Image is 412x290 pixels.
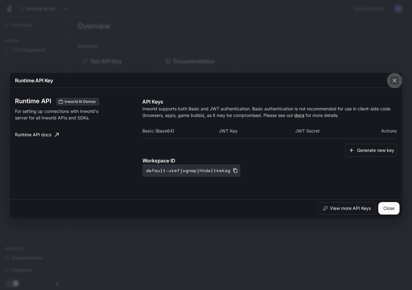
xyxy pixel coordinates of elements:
[318,202,376,215] button: View more API Keys
[15,108,107,121] p: For setting up connections with Inworld's server for all Inworld APIs and SDKs.
[346,144,397,157] button: Generate new key
[142,105,397,118] p: Inworld supports both Basic and JWT authentication. Basic authentication is not recommended for u...
[378,202,400,215] button: Close
[12,128,61,141] a: Runtime API docs
[142,157,397,164] p: Workspace ID
[15,98,51,104] h3: Runtime API
[142,123,219,138] th: Basic (Base64)
[295,123,372,138] th: JWT Secret
[142,98,397,105] p: API Keys
[15,77,53,84] p: Runtime API Key
[56,98,99,105] div: These keys will apply to your current workspace only
[371,123,397,138] th: Actions
[62,99,98,104] span: Inworld AI Demos
[142,164,240,177] button: default-ukefjvgnmpjhhdeltkmkag
[219,123,295,138] th: JWT Key
[294,113,304,118] a: docs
